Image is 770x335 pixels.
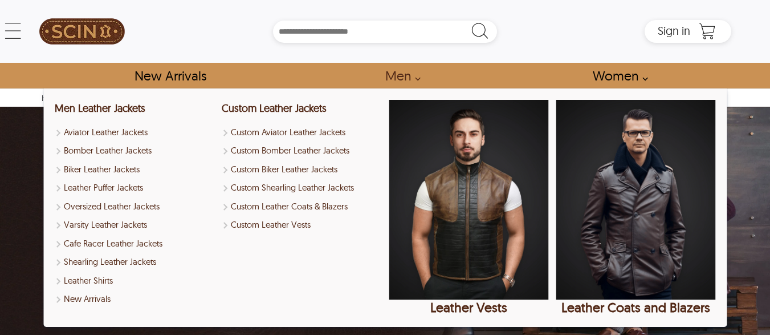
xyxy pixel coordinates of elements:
[55,126,214,139] a: Shop Men Aviator Leather Jackets
[222,144,381,158] a: Shop Custom Bomber Leather Jackets
[55,144,214,158] a: Shop Men Bomber Leather Jackets
[658,27,690,37] a: Sign in
[55,293,214,306] a: Shop New Arrivals
[55,256,214,269] a: Shop Men Shearling Leather Jackets
[222,126,381,139] a: Custom Aviator Leather Jackets
[39,6,125,57] img: SCIN
[580,63,654,88] a: Shop Women Leather Jackets
[70,87,74,107] span: ›
[121,63,219,88] a: Shop New Arrivals
[55,102,145,115] a: Shop Men Leather Jackets
[389,300,548,316] div: Leather Vests
[389,100,548,300] img: Leather Vests
[55,237,214,251] a: Shop Men Cafe Racer Leather Jackets
[131,87,135,107] span: ›
[222,200,381,213] a: Shop Custom Leather Coats & Blazers
[39,93,67,103] a: Home
[658,23,690,38] span: Sign in
[222,219,381,232] a: Shop Custom Leather Vests
[55,219,214,232] a: Shop Varsity Leather Jackets
[556,300,715,316] div: Leather Coats and Blazers
[556,100,715,316] a: Leather Coats and Blazers
[222,181,381,195] a: Shop Custom Shearling Leather Jackets
[55,275,214,288] a: Shop Leather Shirts
[696,23,719,40] a: Shopping Cart
[556,100,715,300] img: Leather Coats and Blazers
[222,163,381,176] a: Shop Custom Biker Leather Jackets
[55,200,214,213] a: Shop Oversized Leather Jackets
[222,102,327,115] a: Custom Leather Jackets
[55,163,214,176] a: Shop Men Biker Leather Jackets
[55,181,214,195] a: Shop Leather Puffer Jackets
[372,63,427,88] a: shop men's leather jackets
[389,100,548,316] a: Leather Vests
